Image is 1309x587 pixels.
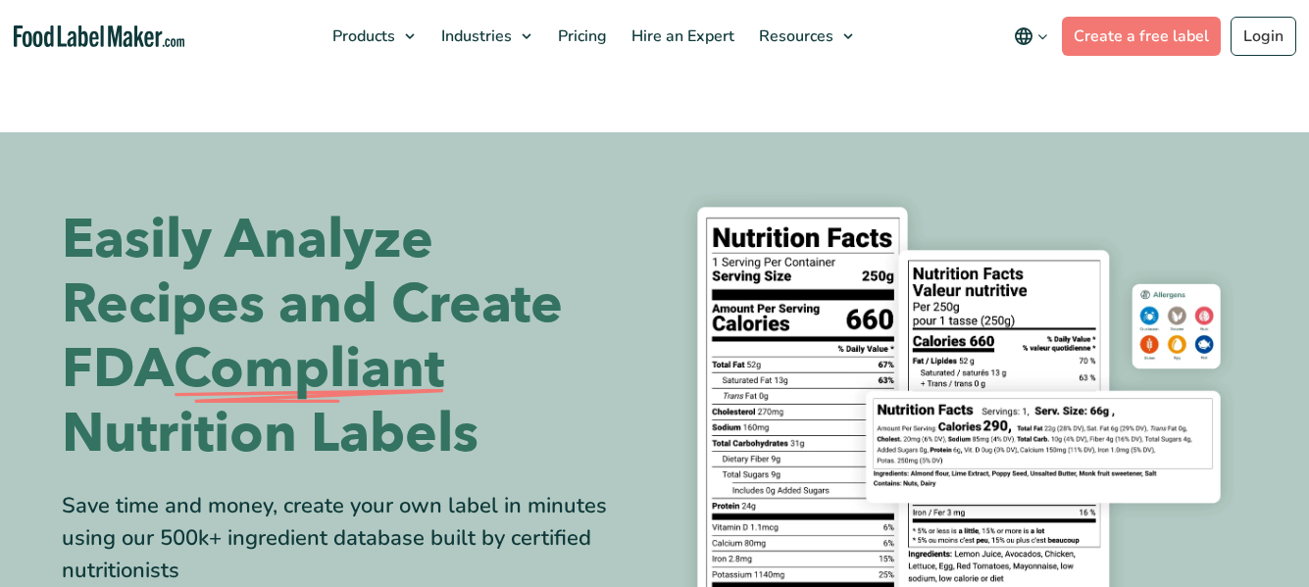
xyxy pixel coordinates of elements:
span: Compliant [174,337,444,402]
span: Pricing [552,25,609,47]
span: Hire an Expert [626,25,736,47]
span: Industries [435,25,514,47]
div: Save time and money, create your own label in minutes using our 500k+ ingredient database built b... [62,490,640,587]
a: Login [1231,17,1296,56]
span: Resources [753,25,835,47]
span: Products [327,25,397,47]
a: Create a free label [1062,17,1221,56]
h1: Easily Analyze Recipes and Create FDA Nutrition Labels [62,208,640,466]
